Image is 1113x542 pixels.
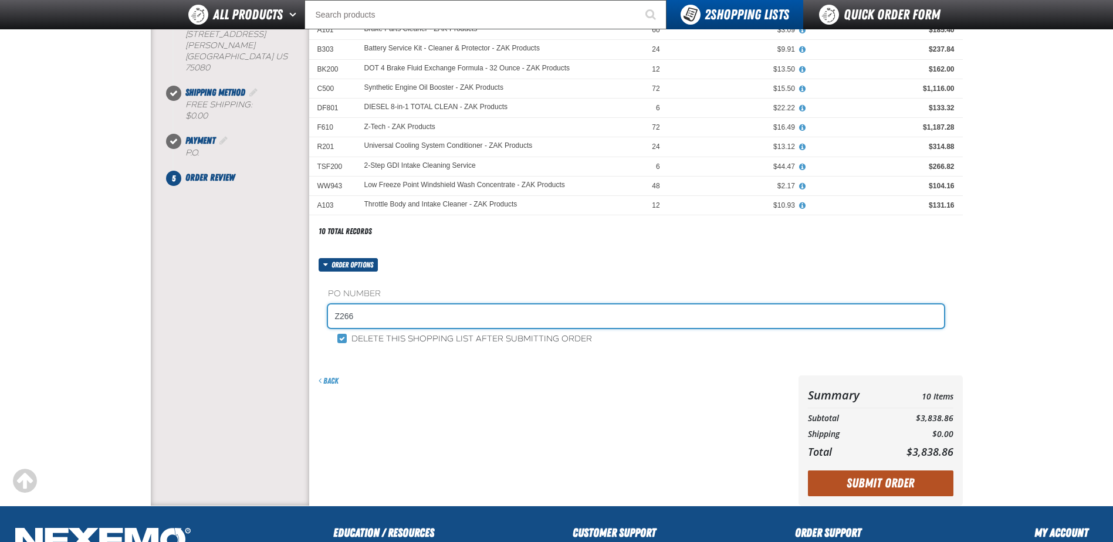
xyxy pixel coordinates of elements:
[676,45,795,54] div: $9.91
[248,87,259,98] a: Edit Shipping Method
[276,52,287,62] span: US
[309,176,356,195] td: WW943
[364,181,565,189] a: Low Freeze Point Windshield Wash Concentrate - ZAK Products
[652,143,659,151] span: 24
[185,111,208,121] strong: $0.00
[676,65,795,74] div: $13.50
[676,201,795,210] div: $10.93
[811,142,955,151] div: $314.88
[676,162,795,171] div: $44.47
[811,65,955,74] div: $162.00
[364,65,570,73] a: DOT 4 Brake Fluid Exchange Formula - 32 Ounce - ZAK Products
[319,226,372,237] div: 10 total records
[676,181,795,191] div: $2.17
[676,84,795,93] div: $15.50
[333,524,434,541] h2: Education / Resources
[811,181,955,191] div: $104.16
[309,118,356,137] td: F610
[185,148,309,159] div: P.O.
[652,45,659,53] span: 24
[795,45,810,55] button: View All Prices for Battery Service Kit - Cleaner & Protector - ZAK Products
[795,25,810,36] button: View All Prices for Brake Parts Cleaner - ZAK Products
[364,142,533,150] a: Universal Cooling System Conditioner - ZAK Products
[174,171,309,185] li: Order Review. Step 5 of 5. Not Completed
[652,182,659,190] span: 48
[808,442,884,461] th: Total
[676,103,795,113] div: $22.22
[174,86,309,134] li: Shipping Method. Step 3 of 5. Completed
[337,334,347,343] input: Delete this shopping list after submitting order
[309,40,356,59] td: B303
[811,84,955,93] div: $1,116.00
[364,25,478,33] a: Brake Parts Cleaner - ZAK Products
[174,134,309,171] li: Payment. Step 4 of 5. Completed
[795,201,810,211] button: View All Prices for Throttle Body and Intake Cleaner - ZAK Products
[185,87,245,98] span: Shipping Method
[811,201,955,210] div: $131.16
[676,142,795,151] div: $13.12
[573,524,656,541] h2: Customer Support
[328,289,944,300] label: PO Number
[185,40,255,50] span: [PERSON_NAME]
[676,123,795,132] div: $16.49
[811,45,955,54] div: $237.84
[676,25,795,35] div: $3.09
[811,123,955,132] div: $1,187.28
[166,171,181,186] span: 5
[652,201,659,209] span: 12
[364,103,508,111] a: DIESEL 8-in-1 TOTAL CLEAN - ZAK Products
[795,103,810,114] button: View All Prices for DIESEL 8-in-1 TOTAL CLEAN - ZAK Products
[337,334,592,345] label: Delete this shopping list after submitting order
[808,426,884,442] th: Shipping
[811,162,955,171] div: $266.82
[174,4,309,85] li: Shipping Information. Step 2 of 5. Completed
[811,25,955,35] div: $185.40
[309,99,356,118] td: DF801
[364,45,540,53] a: Battery Service Kit - Cleaner & Protector - ZAK Products
[656,104,660,112] span: 6
[309,157,356,176] td: TSF200
[218,135,229,146] a: Edit Payment
[795,181,810,192] button: View All Prices for Low Freeze Point Windshield Wash Concentrate - ZAK Products
[309,79,356,98] td: C500
[795,142,810,153] button: View All Prices for Universal Cooling System Conditioner - ZAK Products
[795,524,896,541] h2: Order Support
[652,123,659,131] span: 72
[1034,524,1101,541] h2: My Account
[795,84,810,94] button: View All Prices for Synthetic Engine Oil Booster - ZAK Products
[795,162,810,172] button: View All Prices for 2-Step GDI Intake Cleaning Service
[364,201,517,209] a: Throttle Body and Intake Cleaner - ZAK Products
[185,52,273,62] span: [GEOGRAPHIC_DATA]
[364,162,476,170] a: 2-Step GDI Intake Cleaning Service
[705,6,789,23] span: Shopping Lists
[808,411,884,426] th: Subtotal
[213,4,283,25] span: All Products
[185,63,210,73] bdo: 75080
[884,385,953,405] td: 10 Items
[808,470,953,496] button: Submit Order
[808,385,884,405] th: Summary
[185,172,235,183] span: Order Review
[309,137,356,157] td: R201
[884,411,953,426] td: $3,838.86
[309,59,356,79] td: BK200
[185,135,215,146] span: Payment
[705,6,711,23] strong: 2
[811,103,955,113] div: $133.32
[319,376,339,385] a: Back
[652,84,659,93] span: 72
[185,100,309,122] div: Free Shipping:
[185,29,266,39] span: [STREET_ADDRESS]
[12,468,38,494] div: Scroll to the top
[652,26,659,34] span: 60
[795,65,810,75] button: View All Prices for DOT 4 Brake Fluid Exchange Formula - 32 Ounce - ZAK Products
[884,426,953,442] td: $0.00
[656,162,660,171] span: 6
[652,65,659,73] span: 12
[364,84,503,92] a: Synthetic Engine Oil Booster - ZAK Products
[331,258,378,272] span: Order options
[309,195,356,215] td: A103
[309,21,356,40] td: A101
[906,445,953,459] span: $3,838.86
[795,123,810,133] button: View All Prices for Z-Tech - ZAK Products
